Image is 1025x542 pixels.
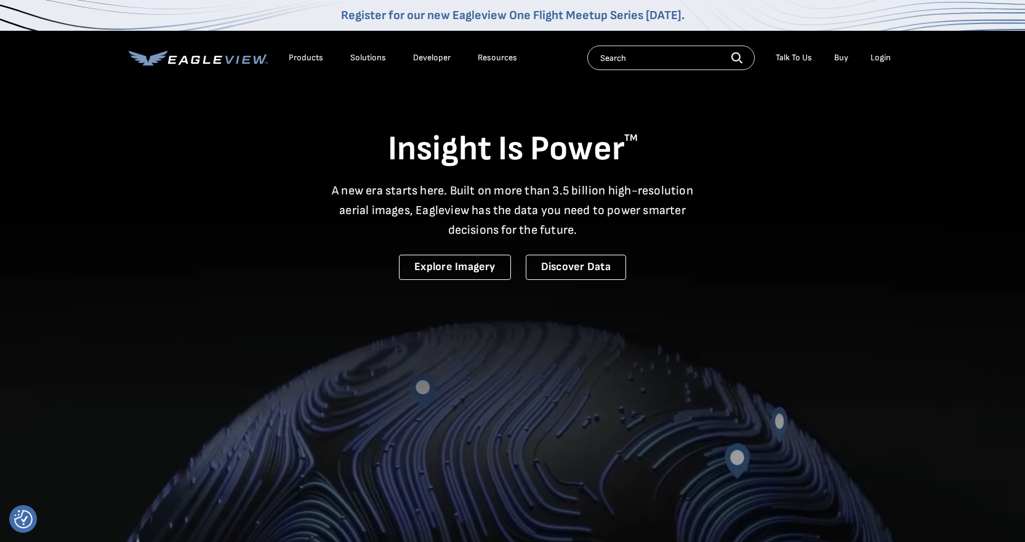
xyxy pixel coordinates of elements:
[350,52,386,63] div: Solutions
[587,46,755,70] input: Search
[478,52,517,63] div: Resources
[14,510,33,528] button: Consent Preferences
[776,52,812,63] div: Talk To Us
[289,52,323,63] div: Products
[526,255,626,280] a: Discover Data
[870,52,891,63] div: Login
[624,132,638,144] sup: TM
[834,52,848,63] a: Buy
[324,181,701,240] p: A new era starts here. Built on more than 3.5 billion high-resolution aerial images, Eagleview ha...
[341,8,685,23] a: Register for our new Eagleview One Flight Meetup Series [DATE].
[413,52,451,63] a: Developer
[129,128,897,171] h1: Insight Is Power
[14,510,33,528] img: Revisit consent button
[399,255,511,280] a: Explore Imagery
